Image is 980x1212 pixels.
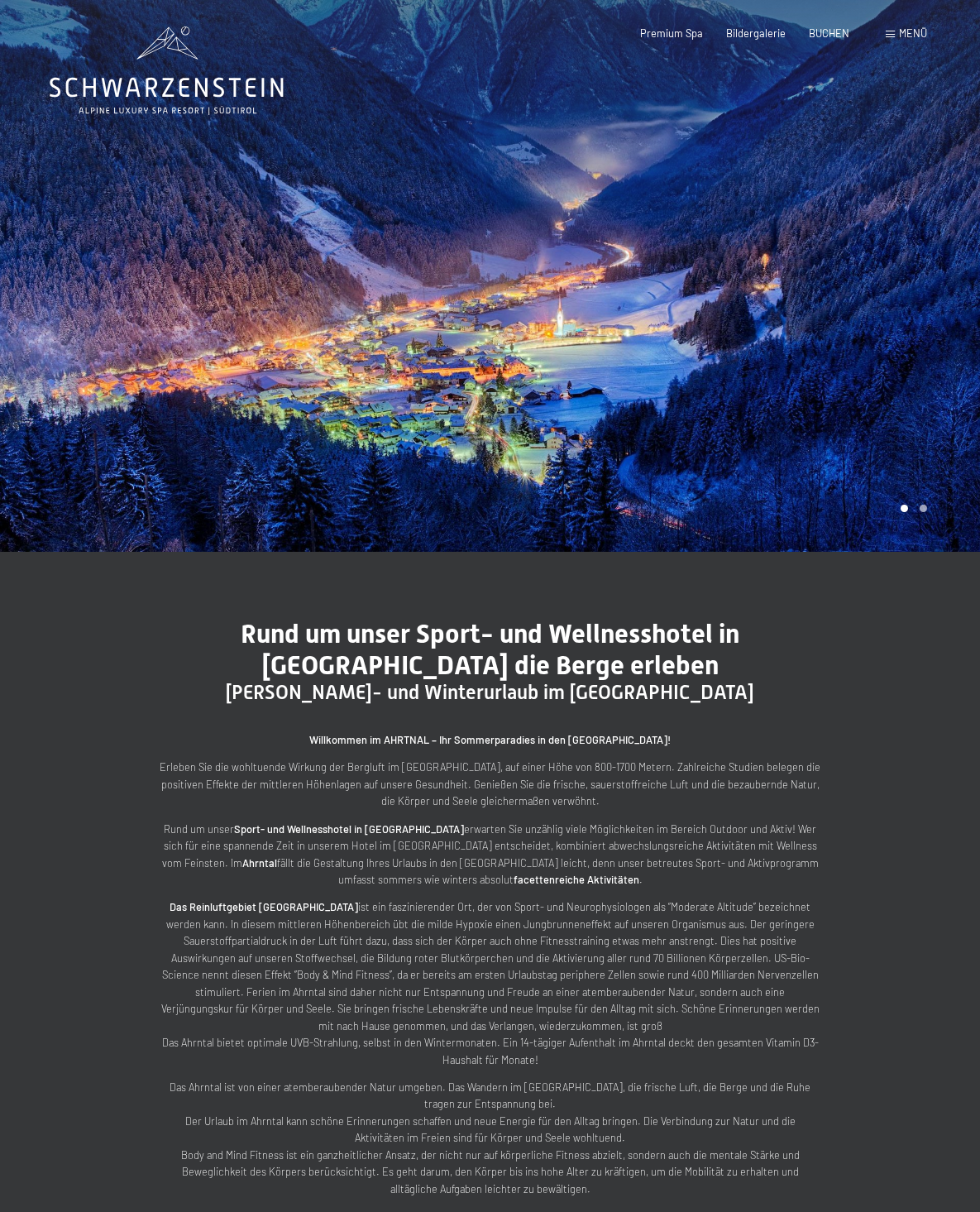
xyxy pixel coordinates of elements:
a: BUCHEN [809,26,849,40]
a: Bildergalerie [726,26,786,40]
p: ist ein faszinierender Ort, der von Sport- und Neurophysiologen als “Moderate Altitude” bezeichne... [160,898,821,1068]
strong: Willkommen im AHRTNAL – Ihr Sommerparadies in den [GEOGRAPHIC_DATA]! [309,733,671,746]
div: Carousel Page 2 [920,505,927,512]
strong: facettenreiche Aktivitäten [514,873,639,886]
strong: Ahrntal [242,856,277,869]
p: Das Ahrntal ist von einer atemberaubender Natur umgeben. Das Wandern im [GEOGRAPHIC_DATA], die fr... [160,1079,821,1197]
span: Rund um unser Sport- und Wellnesshotel in [GEOGRAPHIC_DATA] die Berge erleben [241,618,739,681]
strong: Das Reinluftgebiet [GEOGRAPHIC_DATA] [170,900,358,913]
span: [PERSON_NAME]- und Winterurlaub im [GEOGRAPHIC_DATA] [226,681,754,704]
span: Menü [899,26,927,40]
a: Premium Spa [640,26,703,40]
div: Carousel Pagination [895,505,927,512]
p: Rund um unser erwarten Sie unzählig viele Möglichkeiten im Bereich Outdoor und Aktiv! Wer sich fü... [160,821,821,889]
strong: Sport- und Wellnesshotel in [GEOGRAPHIC_DATA] [234,822,464,836]
p: Erleben Sie die wohltuende Wirkung der Bergluft im [GEOGRAPHIC_DATA], auf einer Höhe von 800-1700... [160,759,821,809]
div: Carousel Page 1 (Current Slide) [901,505,908,512]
